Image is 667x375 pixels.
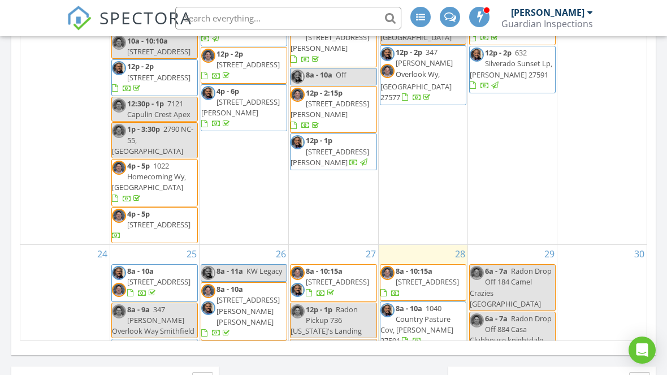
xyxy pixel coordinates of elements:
[470,313,484,327] img: img_1653.jpg
[201,86,280,129] a: 4p - 6p [STREET_ADDRESS][PERSON_NAME]
[127,98,164,109] span: 12:30p - 1p
[380,47,453,102] a: 12p - 2p 347 [PERSON_NAME] Overlook Wy, [GEOGRAPHIC_DATA] 27577
[67,6,92,31] img: The Best Home Inspection Software - Spectora
[290,133,376,170] a: 12p - 1p [STREET_ADDRESS][PERSON_NAME]
[99,6,192,29] span: SPECTORA
[111,264,198,301] a: 8a - 10a [STREET_ADDRESS]
[112,61,126,75] img: img_0553.jpeg
[380,47,395,61] img: img_0553.jpeg
[291,304,362,336] span: Radon Pickup 736 [US_STATE]'s Landing
[127,124,160,134] span: 1p - 3:30p
[184,245,199,263] a: Go to August 25, 2025
[127,72,190,83] span: [STREET_ADDRESS]
[112,161,126,175] img: img_1653.jpg
[291,283,305,297] img: img_0553.jpeg
[112,209,190,240] a: 4p - 5p [STREET_ADDRESS]
[111,159,198,206] a: 4p - 5p 1022 Homecoming Wy, [GEOGRAPHIC_DATA]
[111,59,198,96] a: 12p - 2p [STREET_ADDRESS]
[469,46,556,93] a: 12p - 2p 632 Silverado Sunset Lp, [PERSON_NAME] 27591
[216,59,280,70] span: [STREET_ADDRESS]
[470,48,552,79] span: 632 Silverado Sunset Lp, [PERSON_NAME] 27591
[291,21,369,64] a: 8a - 10a [STREET_ADDRESS][PERSON_NAME]
[291,88,369,131] a: 12p - 2:15p [STREET_ADDRESS][PERSON_NAME]
[291,88,305,102] img: img_1653.jpg
[396,266,432,276] span: 8a - 10:15a
[453,245,467,263] a: Go to August 28, 2025
[201,49,215,63] img: img_1653.jpg
[112,266,126,280] img: img_0553.jpeg
[127,266,190,298] a: 8a - 10a [STREET_ADDRESS]
[127,209,150,219] span: 4p - 5p
[380,303,395,317] img: img_0553.jpeg
[127,46,190,57] span: [STREET_ADDRESS]
[291,304,305,318] img: img_1653.jpg
[291,70,305,84] img: img_0553.jpeg
[291,32,369,53] span: [STREET_ADDRESS][PERSON_NAME]
[127,340,164,351] span: 12p - 2:45p
[112,304,194,336] span: 347 [PERSON_NAME] Overlook Way Smithfield
[201,12,280,44] a: 8a - 8:30a [STREET_ADDRESS]
[291,135,305,149] img: img_0553.jpeg
[291,340,305,355] img: img_1653.jpg
[112,161,186,204] a: 4p - 5p 1022 Homecoming Wy, [GEOGRAPHIC_DATA]
[291,98,369,119] span: [STREET_ADDRESS][PERSON_NAME]
[112,340,126,355] img: img_0553.jpeg
[511,7,584,18] div: [PERSON_NAME]
[201,47,287,84] a: 12p - 2p [STREET_ADDRESS]
[470,266,552,309] span: Radon Drop Off 184 Camel Crazies [GEOGRAPHIC_DATA]
[485,313,508,324] span: 6a - 7a
[380,303,453,346] span: 1040 Country Pasture Cov, [PERSON_NAME] 27591
[201,284,280,338] a: 8a - 10a [STREET_ADDRESS][PERSON_NAME][PERSON_NAME]
[127,161,150,171] span: 4p - 5p
[306,304,332,314] span: 12p - 1p
[112,124,193,156] span: 2790 NC-55, [GEOGRAPHIC_DATA]
[470,313,552,345] span: Radon Drop Off 884 Casa Clubhouse knightdale
[306,70,332,80] span: 8a - 10a
[127,340,190,372] a: 12p - 2:45p
[274,245,288,263] a: Go to August 26, 2025
[112,283,126,297] img: img_1653.jpg
[201,301,215,315] img: img_0553.jpeg
[501,18,593,29] div: Guardian Inspections
[380,47,453,102] span: 347 [PERSON_NAME] Overlook Wy, [GEOGRAPHIC_DATA] 27577
[396,303,422,313] span: 8a - 10a
[201,266,215,280] img: img_0553.jpeg
[306,277,369,287] span: [STREET_ADDRESS]
[380,266,459,298] a: 8a - 10:15a [STREET_ADDRESS]
[112,209,126,223] img: img_1653.jpg
[201,97,280,118] span: [STREET_ADDRESS][PERSON_NAME]
[470,266,484,280] img: img_1653.jpg
[336,70,347,80] span: Off
[216,49,243,59] span: 12p - 2p
[111,207,198,244] a: 4p - 5p [STREET_ADDRESS]
[291,135,369,167] a: 12p - 1p [STREET_ADDRESS][PERSON_NAME]
[396,277,459,287] span: [STREET_ADDRESS]
[396,47,422,57] span: 12p - 2p
[127,98,190,119] span: 7121 Capulin Crest Apex
[291,146,369,167] span: [STREET_ADDRESS][PERSON_NAME]
[290,86,376,133] a: 12p - 2:15p [STREET_ADDRESS][PERSON_NAME]
[112,61,190,93] a: 12p - 2p [STREET_ADDRESS]
[201,282,287,340] a: 8a - 10a [STREET_ADDRESS][PERSON_NAME][PERSON_NAME]
[201,84,287,132] a: 4p - 6p [STREET_ADDRESS][PERSON_NAME]
[306,135,332,145] span: 12p - 1p
[112,124,126,138] img: img_1653.jpg
[201,49,280,80] a: 12p - 2p [STREET_ADDRESS]
[95,245,110,263] a: Go to August 24, 2025
[470,11,548,42] a: 12p - 2p [STREET_ADDRESS]
[112,304,126,318] img: img_1653.jpg
[306,266,343,276] span: 8a - 10:15a
[485,48,512,58] span: 12p - 2p
[380,45,466,105] a: 12p - 2p 347 [PERSON_NAME] Overlook Wy, [GEOGRAPHIC_DATA] 27577
[380,64,395,78] img: img_1653.jpg
[201,86,215,100] img: img_0553.jpeg
[306,340,349,351] span: 1:30p - 2:30p
[112,161,186,192] span: 1022 Homecoming Wy, [GEOGRAPHIC_DATA]
[127,61,154,71] span: 12p - 2p
[380,301,466,349] a: 8a - 10a 1040 Country Pasture Cov, [PERSON_NAME] 27591
[542,245,557,263] a: Go to August 29, 2025
[112,36,126,50] img: img_1653.jpg
[290,20,376,67] a: 8a - 10a [STREET_ADDRESS][PERSON_NAME]
[470,48,484,62] img: img_0553.jpeg
[306,88,343,98] span: 12p - 2:15p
